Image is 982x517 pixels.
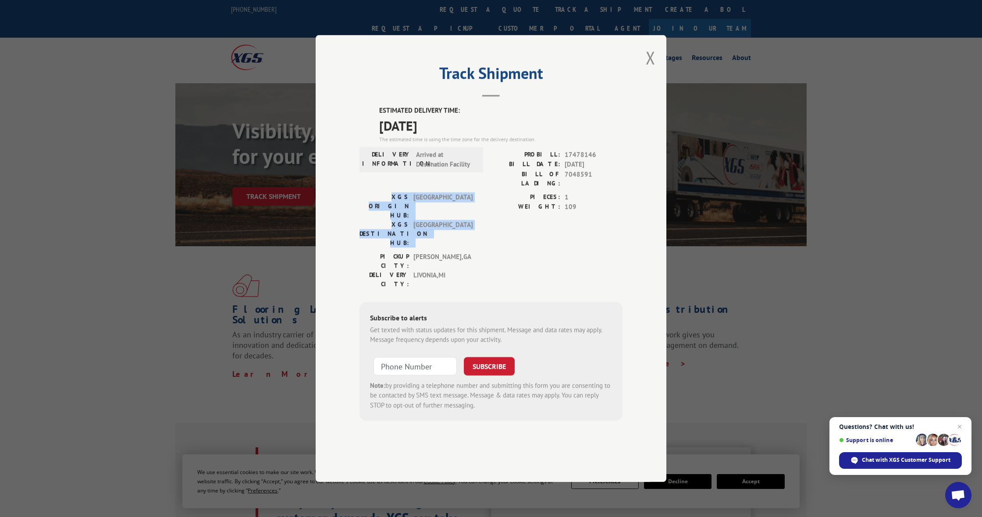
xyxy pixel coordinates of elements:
[491,150,560,160] label: PROBILL:
[565,202,623,212] span: 109
[370,381,612,411] div: by providing a telephone number and submitting this form you are consenting to be contacted by SM...
[359,220,409,248] label: XGS DESTINATION HUB:
[565,170,623,188] span: 7048591
[565,159,623,170] span: [DATE]
[839,437,913,443] span: Support is online
[839,452,962,469] div: Chat with XGS Customer Support
[374,357,457,375] input: Phone Number
[413,252,473,270] span: [PERSON_NAME] , GA
[413,192,473,220] span: [GEOGRAPHIC_DATA]
[464,357,515,375] button: SUBSCRIBE
[862,456,950,464] span: Chat with XGS Customer Support
[379,106,623,116] label: ESTIMATED DELIVERY TIME:
[359,67,623,84] h2: Track Shipment
[416,150,475,170] span: Arrived at Destination Facility
[413,220,473,248] span: [GEOGRAPHIC_DATA]
[370,312,612,325] div: Subscribe to alerts
[359,270,409,289] label: DELIVERY CITY:
[491,202,560,212] label: WEIGHT:
[370,381,385,390] strong: Note:
[362,150,412,170] label: DELIVERY INFORMATION:
[954,421,965,432] span: Close chat
[839,423,962,430] span: Questions? Chat with us!
[370,325,612,345] div: Get texted with status updates for this shipment. Message and data rates may apply. Message frequ...
[945,482,971,508] div: Open chat
[565,150,623,160] span: 17478146
[491,170,560,188] label: BILL OF LADING:
[491,192,560,202] label: PIECES:
[565,192,623,202] span: 1
[359,252,409,270] label: PICKUP CITY:
[379,135,623,143] div: The estimated time is using the time zone for the delivery destination.
[491,159,560,170] label: BILL DATE:
[646,46,655,69] button: Close modal
[413,270,473,289] span: LIVONIA , MI
[359,192,409,220] label: XGS ORIGIN HUB:
[379,116,623,135] span: [DATE]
